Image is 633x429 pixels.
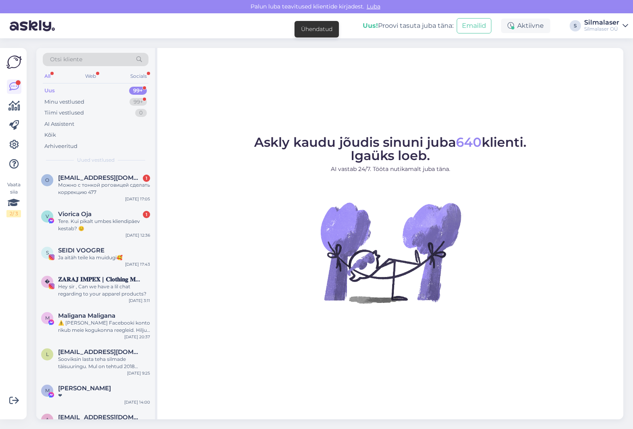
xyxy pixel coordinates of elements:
span: 𝐙𝐀𝐑𝐀𝐉 𝐈𝐌𝐏𝐄𝐗 | 𝐂𝐥𝐨𝐭𝐡𝐢𝐧𝐠 𝐌𝐚𝐧𝐮𝐟𝐚𝐜𝐭𝐮𝐫𝐞.. [58,276,142,283]
p: AI vastab 24/7. Tööta nutikamalt juba täna. [254,165,526,173]
span: Askly kaudu jõudis sinuni juba klienti. Igaüks loeb. [254,134,526,163]
span: o [45,177,49,183]
div: Sooviksin lasta teha silmade täisuuringu. Mul on tehtud 2018 mõlemale silmale kaeoperatsioon Silm... [58,356,150,370]
div: Ja aitäh teile ka muidugi🥰 [58,254,150,261]
span: Uued vestlused [77,156,115,164]
img: Askly Logo [6,54,22,70]
div: Minu vestlused [44,98,84,106]
div: Uus [44,87,55,95]
div: Vaata siia [6,181,21,217]
div: [DATE] 17:43 [125,261,150,267]
div: Kõik [44,131,56,139]
div: Web [84,71,98,81]
span: Viorica Oja [58,210,92,218]
div: [DATE] 20:37 [124,334,150,340]
div: Socials [129,71,148,81]
div: 99+ [130,98,147,106]
span: olgagrigorjeva08@gmail.com [58,174,142,181]
img: No Chat active [318,180,463,325]
span: S [46,250,49,256]
div: ❤ [58,392,150,399]
b: Uus! [363,22,378,29]
span: Luba [364,3,383,10]
div: 99+ [129,87,147,95]
div: Aktiivne [501,19,550,33]
button: Emailid [457,18,491,33]
span: M [45,315,50,321]
div: 2 / 3 [6,210,21,217]
span: a [46,417,49,423]
div: Hey sir , Can we have a lil chat regarding to your apparel products? [58,283,150,298]
div: Arhiveeritud [44,142,77,150]
span: � [45,279,50,285]
div: [DATE] 12:36 [125,232,150,238]
span: Maligana Maligana [58,312,115,319]
div: [DATE] 3:11 [129,298,150,304]
span: Otsi kliente [50,55,82,64]
div: All [43,71,52,81]
span: 640 [456,134,482,150]
div: AI Assistent [44,120,74,128]
div: Tiimi vestlused [44,109,84,117]
div: ⚠️ [PERSON_NAME] Facebooki konto rikub meie kogukonna reegleid. Hiljuti on meie süsteem saanud ka... [58,319,150,334]
span: M [45,387,50,394]
a: SilmalaserSilmalaser OÜ [584,19,628,32]
div: Silmalaser [584,19,619,26]
div: Silmalaser OÜ [584,26,619,32]
div: 1 [143,211,150,218]
div: Ühendatud [301,25,332,33]
div: [DATE] 17:05 [125,196,150,202]
span: V [46,213,49,219]
span: lindakolk47@hotmail.com [58,348,142,356]
div: 1 [143,175,150,182]
div: S [570,20,581,31]
div: Tere. Kui pikalt umbes kliendipäev kestab? 😊 [58,218,150,232]
div: 0 [135,109,147,117]
div: Можно с тонкой роговицей сделать коррекцию 477 [58,181,150,196]
div: [DATE] 14:00 [124,399,150,405]
span: Margot Mõisavald [58,385,111,392]
span: SEIDI VOOGRE [58,247,104,254]
span: amjokelafin@gmail.com [58,414,142,421]
div: Proovi tasuta juba täna: [363,21,453,31]
span: l [46,351,49,357]
div: [DATE] 9:25 [127,370,150,376]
